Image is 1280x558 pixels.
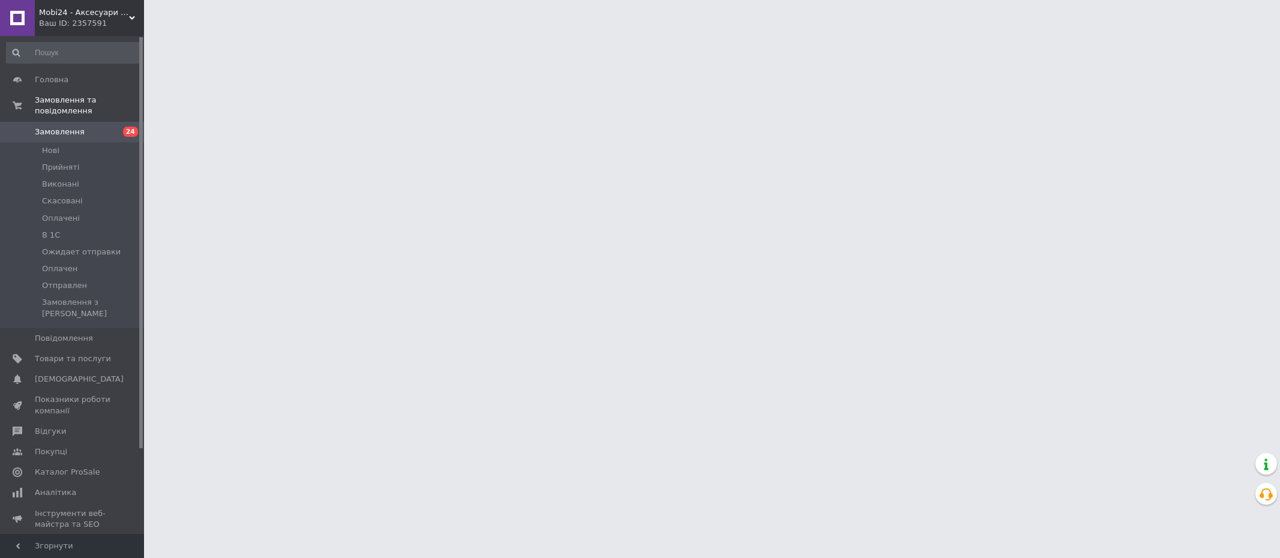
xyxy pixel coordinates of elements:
span: Показники роботи компанії [35,394,111,416]
span: Замовлення з [PERSON_NAME] [42,297,140,319]
input: Пошук [6,42,142,64]
span: Ожидает отправки [42,247,121,257]
span: Отправлен [42,280,87,291]
span: Товари та послуги [35,353,111,364]
span: Mobi24 - Аксесуари для смартфонів [39,7,129,18]
span: Замовлення [35,127,85,137]
span: Виконані [42,179,79,190]
span: [DEMOGRAPHIC_DATA] [35,374,124,385]
div: Ваш ID: 2357591 [39,18,144,29]
span: Повідомлення [35,333,93,344]
span: Аналітика [35,487,76,498]
span: Прийняті [42,162,79,173]
span: Головна [35,74,68,85]
span: В 1С [42,230,60,241]
span: Відгуки [35,426,66,437]
span: Скасовані [42,196,83,206]
span: 24 [123,127,138,137]
span: Нові [42,145,59,156]
span: Покупці [35,446,67,457]
span: Каталог ProSale [35,467,100,478]
span: Оплачені [42,213,80,224]
span: Оплачен [42,263,77,274]
span: Інструменти веб-майстра та SEO [35,508,111,530]
span: Замовлення та повідомлення [35,95,144,116]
